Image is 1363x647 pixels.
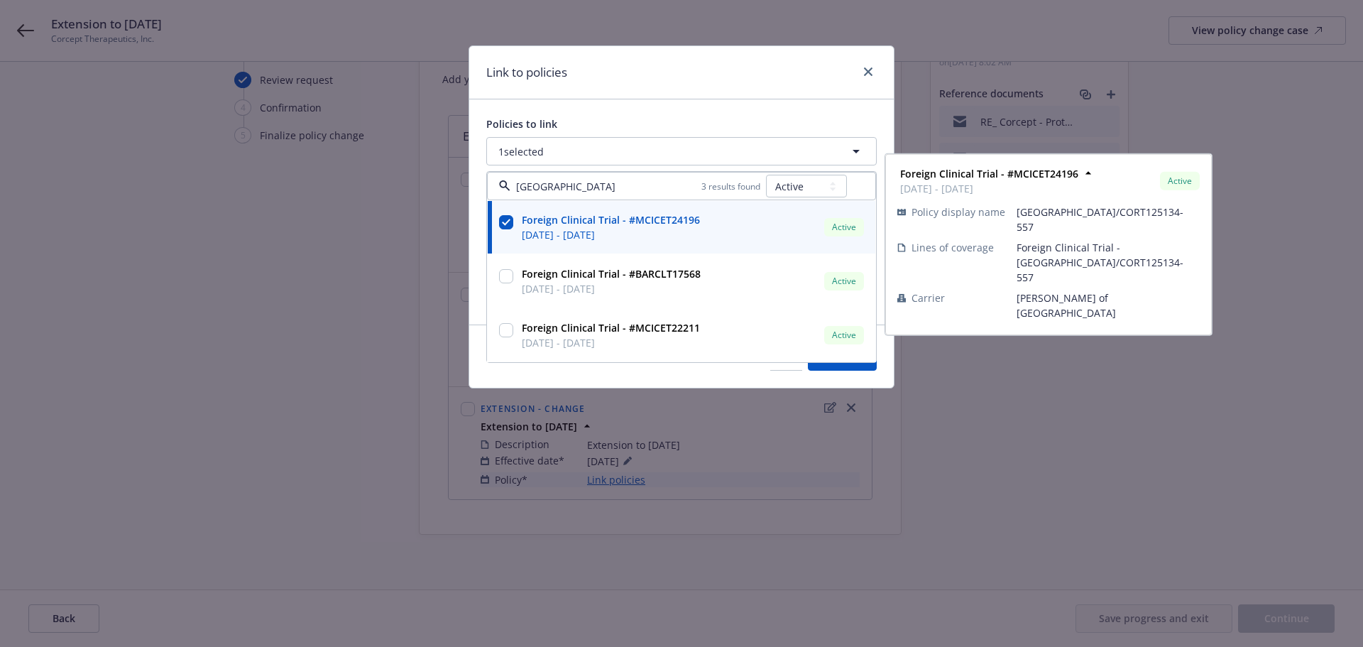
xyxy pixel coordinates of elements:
[912,240,994,255] span: Lines of coverage
[522,321,700,335] strong: Foreign Clinical Trial - #MCICET22211
[522,213,700,227] strong: Foreign Clinical Trial - #MCICET24196
[1017,290,1200,320] span: [PERSON_NAME] of [GEOGRAPHIC_DATA]
[912,205,1005,219] span: Policy display name
[701,180,760,192] span: 3 results found
[1017,240,1200,285] span: Foreign Clinical Trial - [GEOGRAPHIC_DATA]/CORT125134-557
[486,137,877,165] button: 1selected
[486,117,557,131] span: Policies to link
[522,335,700,350] span: [DATE] - [DATE]
[486,63,567,82] h1: Link to policies
[900,181,1078,196] span: [DATE] - [DATE]
[900,167,1078,180] strong: Foreign Clinical Trial - #MCICET24196
[522,227,700,242] span: [DATE] - [DATE]
[860,63,877,80] a: close
[830,329,858,342] span: Active
[510,179,701,194] input: Filter by keyword
[1166,175,1194,187] span: Active
[1017,205,1200,234] span: [GEOGRAPHIC_DATA]/CORT125134-557
[912,290,945,305] span: Carrier
[830,275,858,288] span: Active
[830,221,858,234] span: Active
[522,281,701,296] span: [DATE] - [DATE]
[522,267,701,281] strong: Foreign Clinical Trial - #BARCLT17568
[498,144,544,159] span: 1 selected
